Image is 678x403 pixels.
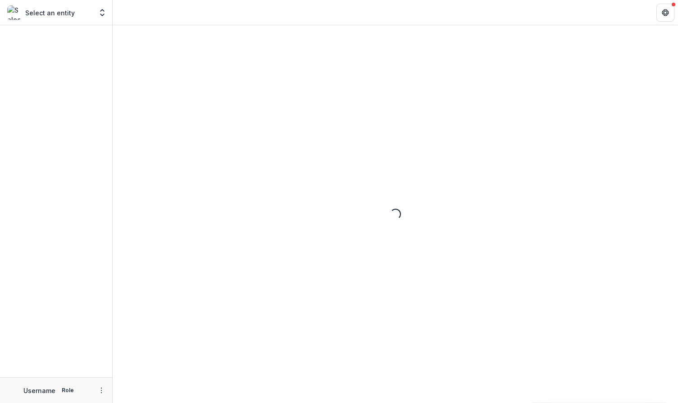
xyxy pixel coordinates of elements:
[656,4,674,22] button: Get Help
[25,8,75,18] p: Select an entity
[7,5,22,20] img: Select an entity
[59,386,77,394] p: Role
[96,4,109,22] button: Open entity switcher
[23,386,55,395] p: Username
[96,385,107,396] button: More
